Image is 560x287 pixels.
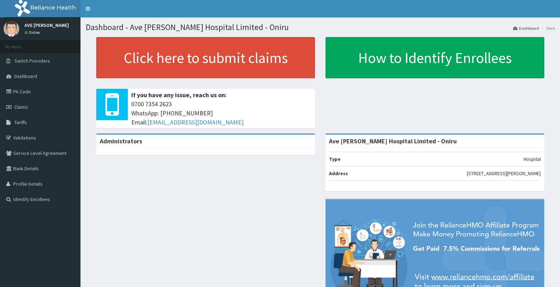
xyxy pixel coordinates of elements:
span: 0700 7354 2623 WhatsApp: [PHONE_NUMBER] Email: [131,100,311,127]
a: Click here to submit claims [96,37,315,78]
p: [STREET_ADDRESS][PERSON_NAME] [467,170,541,177]
a: How to Identify Enrollees [325,37,544,78]
a: [EMAIL_ADDRESS][DOMAIN_NAME] [147,118,244,126]
span: Claims [14,104,28,110]
a: Dashboard [513,25,539,31]
strong: Ave [PERSON_NAME] Hospital Limited - Oniru [329,137,457,145]
b: If you have any issue, reach us on: [131,91,227,99]
b: Address [329,170,348,177]
span: Tariffs [14,119,27,125]
a: Online [24,30,41,35]
b: Administrators [100,137,142,145]
span: Switch Providers [14,58,50,64]
span: Dashboard [14,73,37,79]
img: User Image [3,21,19,37]
h1: Dashboard - Ave [PERSON_NAME] Hospital Limited - Oniru [86,23,555,32]
p: AVE [PERSON_NAME] [24,23,69,28]
p: Hospital [524,156,541,163]
li: Here [540,25,555,31]
b: Type [329,156,341,162]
